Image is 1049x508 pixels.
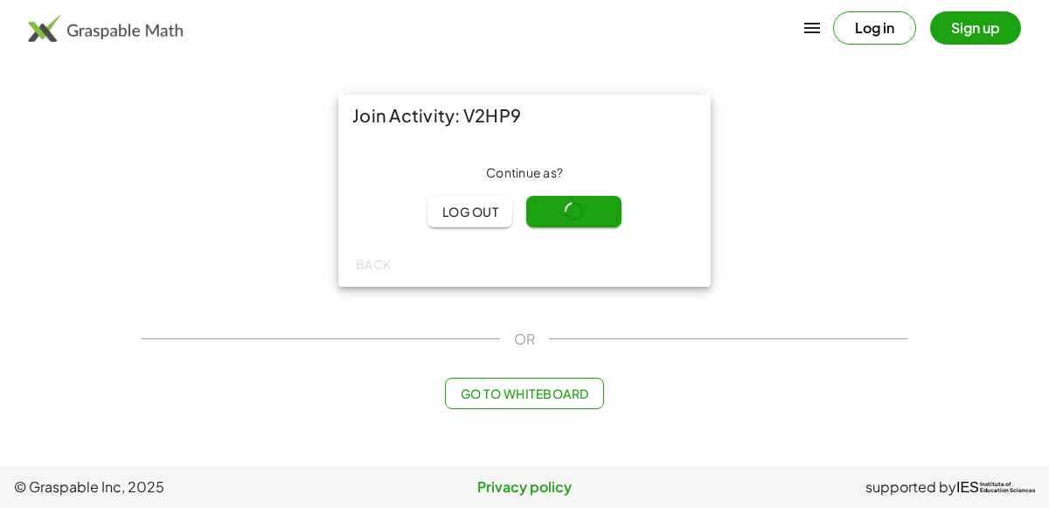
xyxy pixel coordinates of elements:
span: © Graspable Inc, 2025 [14,477,354,498]
a: IESInstitute ofEducation Sciences [956,477,1035,498]
button: Log out [427,196,512,227]
span: IES [956,479,979,496]
button: Go to Whiteboard [445,378,603,409]
span: OR [514,329,535,350]
span: Institute of Education Sciences [980,482,1035,494]
span: Go to Whiteboard [460,386,588,401]
div: Continue as ? [352,164,697,182]
a: Privacy policy [354,477,694,498]
span: Log out [441,204,498,219]
button: Sign up [930,11,1021,45]
div: Join Activity: V2HP9 [338,94,711,136]
button: Log in [833,11,916,45]
span: supported by [865,477,956,498]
